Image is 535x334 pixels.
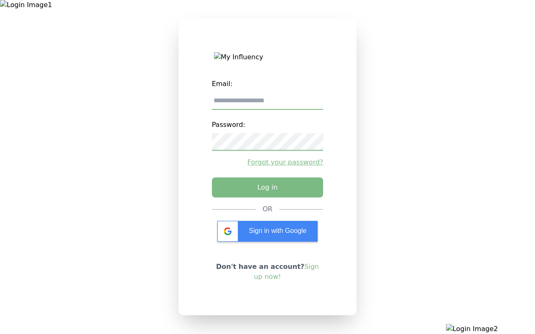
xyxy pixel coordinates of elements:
div: OR [262,204,273,214]
label: Password: [212,116,324,133]
img: My Influency [214,52,321,62]
button: Log in [212,177,324,197]
label: Email: [212,76,324,92]
img: Login Image2 [446,324,535,334]
span: Sign in with Google [249,227,307,234]
a: Forgot your password? [212,157,324,167]
div: Sign in with Google [217,221,318,242]
p: Don't have an account? [212,262,324,282]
